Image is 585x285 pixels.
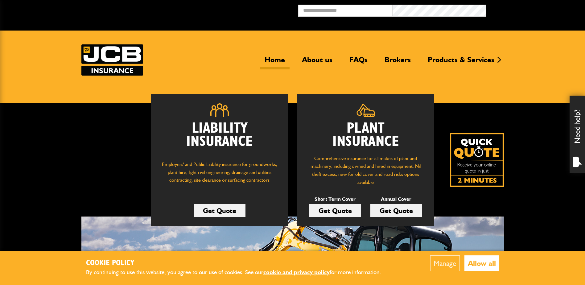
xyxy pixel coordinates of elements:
[160,160,279,190] p: Employers' and Public Liability insurance for groundworks, plant hire, light civil engineering, d...
[570,96,585,173] div: Need help?
[81,44,143,76] a: JCB Insurance Services
[81,44,143,76] img: JCB Insurance Services logo
[430,255,460,271] button: Manage
[370,204,422,217] a: Get Quote
[307,122,425,148] h2: Plant Insurance
[194,204,245,217] a: Get Quote
[380,55,415,69] a: Brokers
[86,268,391,277] p: By continuing to use this website, you agree to our use of cookies. See our for more information.
[464,255,499,271] button: Allow all
[450,133,504,187] a: Get your insurance quote isn just 2-minutes
[297,55,337,69] a: About us
[160,122,279,155] h2: Liability Insurance
[86,258,391,268] h2: Cookie Policy
[263,269,330,276] a: cookie and privacy policy
[370,195,422,203] p: Annual Cover
[423,55,499,69] a: Products & Services
[309,195,361,203] p: Short Term Cover
[307,155,425,186] p: Comprehensive insurance for all makes of plant and machinery, including owned and hired in equipm...
[450,133,504,187] img: Quick Quote
[260,55,290,69] a: Home
[309,204,361,217] a: Get Quote
[345,55,372,69] a: FAQs
[486,5,580,14] button: Broker Login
